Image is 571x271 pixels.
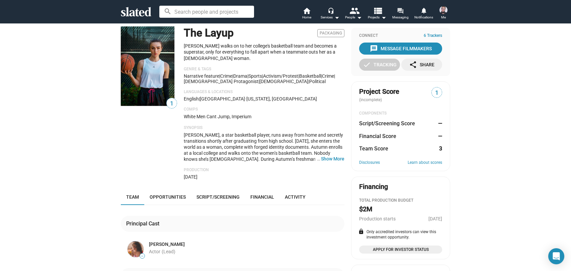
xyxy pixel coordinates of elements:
[321,13,339,21] div: Services
[248,73,262,79] span: Sports
[359,216,396,221] span: Production starts
[355,13,363,21] mat-icon: arrow_drop_down
[233,73,247,79] span: Drama
[199,96,200,101] span: |
[219,73,220,79] span: |
[184,43,344,62] p: [PERSON_NAME] walks on to her college's basketball team and becomes a superstar, only for everyth...
[359,111,442,116] div: COMPONENTS
[441,13,446,21] span: Me
[184,174,197,180] span: [DATE]
[321,73,322,79] span: |
[184,26,234,40] h1: The Layup
[409,61,417,69] mat-icon: share
[349,6,359,15] mat-icon: people
[370,45,378,53] mat-icon: message
[359,43,442,55] button: Message Filmmakers
[436,120,442,127] dd: —
[128,241,144,257] img: Izzy Daniel
[318,7,342,21] button: Services
[359,246,442,254] a: Apply for Investor Status
[359,97,383,102] span: (incomplete)
[439,6,447,14] img: Sara Krupnick
[196,194,240,200] span: Script/Screening
[184,107,344,112] p: Comps
[299,73,321,79] span: basketball
[262,73,263,79] span: |
[436,145,442,152] dd: 3
[412,7,435,21] a: Notifications
[279,189,311,205] a: Activity
[373,6,383,15] mat-icon: view_list
[392,13,409,21] span: Messaging
[167,99,177,108] span: 1
[159,6,254,18] input: Search people and projects
[363,246,438,253] span: Apply for Investor Status
[162,249,175,254] span: (Lead)
[302,13,311,21] span: Home
[389,7,412,21] a: Messaging
[548,248,564,264] div: Open Intercom Messenger
[184,132,343,222] span: [PERSON_NAME], a star basketball player, runs away from home and secretly transitions shortly aft...
[401,59,442,71] button: Share
[432,88,442,97] span: 1
[149,241,185,248] a: [PERSON_NAME]
[314,156,321,162] span: …
[150,194,186,200] span: Opportunities
[363,61,371,69] mat-icon: check
[436,133,442,140] dd: —
[359,229,442,240] div: Only accredited investors can view this investment opportunity.
[397,7,403,14] mat-icon: forum
[428,216,442,221] span: [DATE]
[368,13,386,21] span: Projects
[359,33,442,39] div: Connect
[149,249,160,254] span: Actor
[191,189,245,205] a: Script/Screening
[184,96,199,101] span: English
[414,13,433,21] span: Notifications
[359,205,372,214] h2: $2M
[121,26,174,106] img: The Layup
[370,43,432,55] div: Message Filmmakers
[126,194,139,200] span: Team
[184,67,344,72] p: Genre & Tags
[365,7,389,21] button: Projects
[380,13,388,21] mat-icon: arrow_drop_down
[184,89,344,95] p: Languages & Locations
[121,189,144,205] a: Team
[359,59,400,71] button: Tracking
[359,160,380,165] a: Disclosures
[259,79,308,84] span: [DEMOGRAPHIC_DATA]
[184,79,258,84] span: [DEMOGRAPHIC_DATA] protagonist
[317,29,344,37] span: Packaging
[345,13,362,21] div: People
[363,59,397,71] div: Tracking
[359,198,442,203] div: Total Production budget
[342,7,365,21] button: People
[220,73,232,79] span: Crime
[200,96,245,101] span: [GEOGRAPHIC_DATA]
[321,156,344,162] button: …Show More
[333,13,341,21] mat-icon: arrow_drop_down
[246,96,317,101] span: [US_STATE], [GEOGRAPHIC_DATA]
[435,5,452,22] button: Sara KrupnickMe
[359,182,388,191] div: Financing
[298,73,299,79] span: |
[359,145,388,152] dt: Team Score
[184,114,344,120] p: White Men Cant Jump, Imperium
[184,167,344,173] p: Production
[126,220,162,227] div: Principal Cast
[250,194,274,200] span: Financial
[258,79,259,84] span: |
[359,133,396,140] dt: Financial Score
[334,73,335,79] span: |
[409,59,434,71] div: Share
[359,87,399,96] span: Project Score
[309,79,326,84] span: political
[263,73,298,79] span: activism/protest
[144,189,191,205] a: Opportunities
[420,7,427,13] mat-icon: notifications
[303,7,311,15] mat-icon: home
[232,73,233,79] span: |
[358,228,364,234] mat-icon: lock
